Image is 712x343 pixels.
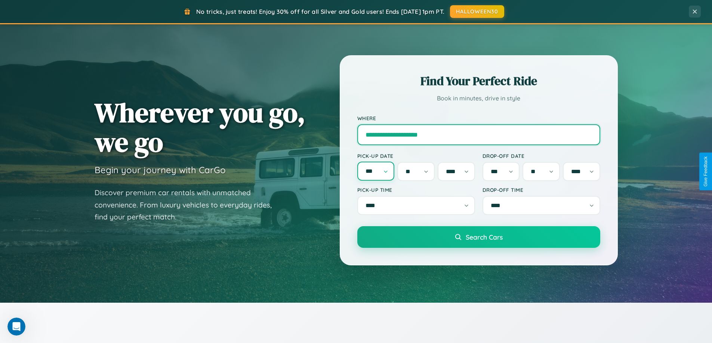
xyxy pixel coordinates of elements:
[357,187,475,193] label: Pick-up Time
[95,187,281,223] p: Discover premium car rentals with unmatched convenience. From luxury vehicles to everyday rides, ...
[357,226,600,248] button: Search Cars
[703,156,708,187] div: Give Feedback
[357,73,600,89] h2: Find Your Perfect Ride
[357,115,600,121] label: Where
[357,153,475,159] label: Pick-up Date
[196,8,444,15] span: No tricks, just treats! Enjoy 30% off for all Silver and Gold users! Ends [DATE] 1pm PT.
[357,93,600,104] p: Book in minutes, drive in style
[483,187,600,193] label: Drop-off Time
[95,164,226,175] h3: Begin your journey with CarGo
[483,153,600,159] label: Drop-off Date
[7,318,25,336] iframe: Intercom live chat
[95,98,305,157] h1: Wherever you go, we go
[450,5,504,18] button: HALLOWEEN30
[466,233,503,241] span: Search Cars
